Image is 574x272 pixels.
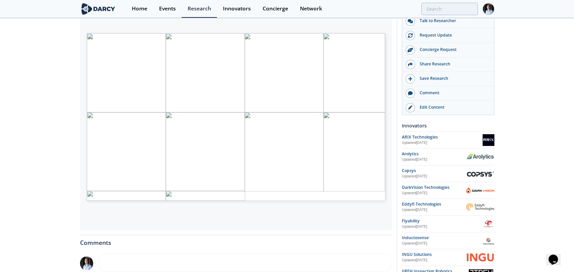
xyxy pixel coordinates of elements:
[402,201,466,207] div: Eddyfi Technologies
[466,187,494,194] img: DarkVision Technologies
[402,252,466,258] div: INGU Solutions
[483,235,494,247] img: Inductosense
[402,241,483,246] div: Updated [DATE]
[80,256,93,270] img: 1EXUV5ipS3aUf9wnAL7U
[402,258,466,263] div: Updated [DATE]
[223,6,251,11] div: Innovators
[80,3,117,15] img: logo-wide.svg
[188,6,211,11] div: Research
[402,252,494,263] a: INGU Solutions Updated[DATE] INGU Solutions
[300,6,322,11] div: Network
[483,3,494,15] img: Profile
[466,169,494,177] img: Copsys
[402,168,466,174] div: Copsys
[466,203,494,211] img: Eddyfi Technologies
[415,61,490,67] div: Share Research
[402,218,494,230] a: Flyability Updated[DATE] Flyability
[402,235,494,247] a: Inductosense Updated[DATE] Inductosense
[159,6,176,11] div: Events
[415,18,490,24] div: Talk to Researcher
[546,245,567,265] iframe: chat widget
[402,151,466,157] div: Arolytics
[402,184,466,191] div: DarkVision Technologies
[402,191,466,196] div: Updated [DATE]
[415,104,490,110] div: Edit Content
[402,134,494,146] a: ARIX Technologies Updated[DATE] ARIX Technologies
[402,140,483,146] div: Updated [DATE]
[415,75,490,81] div: Save Research
[466,153,494,160] img: Arolytics
[402,101,494,115] a: Edit Content
[402,120,494,131] div: Innovators
[402,174,466,179] div: Updated [DATE]
[80,235,392,246] div: Comments
[415,90,490,96] div: Comment
[415,47,490,53] div: Concierge Request
[263,6,288,11] div: Concierge
[132,6,147,11] div: Home
[421,3,478,15] input: Advanced Search
[402,168,494,179] a: Copsys Updated[DATE] Copsys
[402,151,494,163] a: Arolytics Updated[DATE] Arolytics
[402,184,494,196] a: DarkVision Technologies Updated[DATE] DarkVision Technologies
[415,32,490,38] div: Request Update
[402,207,466,213] div: Updated [DATE]
[402,224,483,229] div: Updated [DATE]
[402,157,466,162] div: Updated [DATE]
[402,235,483,241] div: Inductosense
[402,201,494,213] a: Eddyfi Technologies Updated[DATE] Eddyfi Technologies
[466,252,494,263] img: INGU Solutions
[483,134,494,146] img: ARIX Technologies
[402,218,483,224] div: Flyability
[402,134,483,140] div: ARIX Technologies
[483,218,494,230] img: Flyability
